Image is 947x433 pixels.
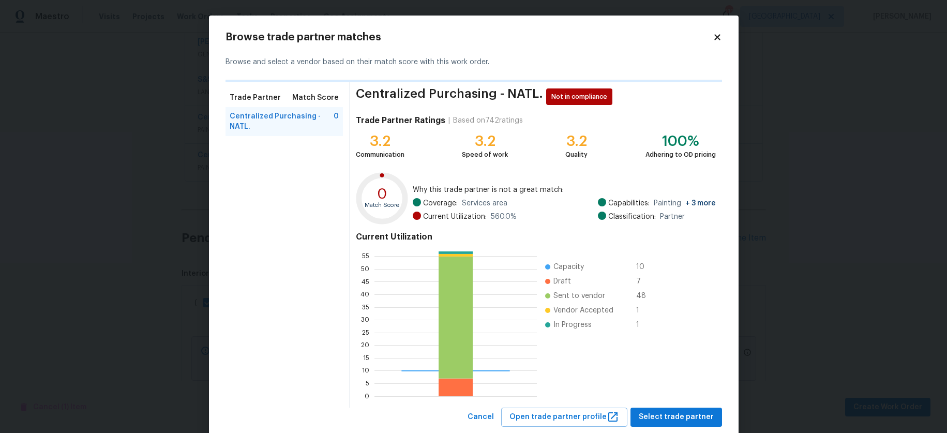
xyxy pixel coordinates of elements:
h4: Trade Partner Ratings [356,115,445,126]
text: 40 [360,291,369,297]
span: Current Utilization: [423,212,487,222]
h2: Browse trade partner matches [226,32,713,42]
button: Select trade partner [630,408,722,427]
span: 10 [636,262,653,272]
div: Communication [356,150,404,160]
span: In Progress [553,320,592,330]
text: 50 [361,266,369,272]
text: 20 [361,342,369,349]
span: Capabilities: [608,198,650,208]
span: Partner [660,212,685,222]
span: Capacity [553,262,584,272]
div: 3.2 [565,136,588,146]
button: Cancel [463,408,498,427]
span: Services area [462,198,507,208]
span: Classification: [608,212,656,222]
h4: Current Utilization [356,232,715,242]
span: Not in compliance [551,92,611,102]
span: 7 [636,276,653,287]
span: + 3 more [685,200,716,207]
text: 30 [361,317,369,323]
span: Sent to vendor [553,291,605,301]
div: 100% [645,136,716,146]
text: Match Score [365,202,400,208]
div: Based on 742 ratings [453,115,523,126]
text: 55 [362,253,369,260]
text: 35 [362,304,369,310]
span: Coverage: [423,198,458,208]
div: 3.2 [356,136,404,146]
span: 1 [636,305,653,316]
span: 0 [334,111,339,132]
div: Browse and select a vendor based on their match score with this work order. [226,44,722,80]
text: 15 [363,355,369,361]
text: 25 [362,330,369,336]
div: Quality [565,150,588,160]
text: 0 [377,187,387,201]
span: Centralized Purchasing - NATL. [230,111,334,132]
span: Why this trade partner is not a great match: [413,185,716,195]
span: Cancel [468,411,494,424]
button: Open trade partner profile [501,408,627,427]
span: 560.0 % [491,212,517,222]
span: 1 [636,320,653,330]
div: 3.2 [462,136,508,146]
div: Adhering to OD pricing [645,150,716,160]
span: Select trade partner [639,411,714,424]
span: 48 [636,291,653,301]
span: Draft [553,276,571,287]
span: Trade Partner [230,93,281,103]
span: Painting [654,198,716,208]
div: | [445,115,453,126]
span: Vendor Accepted [553,305,613,316]
span: Centralized Purchasing - NATL. [356,88,543,105]
text: 45 [362,279,369,285]
text: 5 [366,380,369,386]
div: Speed of work [462,150,508,160]
span: Open trade partner profile [509,411,619,424]
text: 10 [362,368,369,374]
span: Match Score [292,93,339,103]
text: 0 [365,393,369,399]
